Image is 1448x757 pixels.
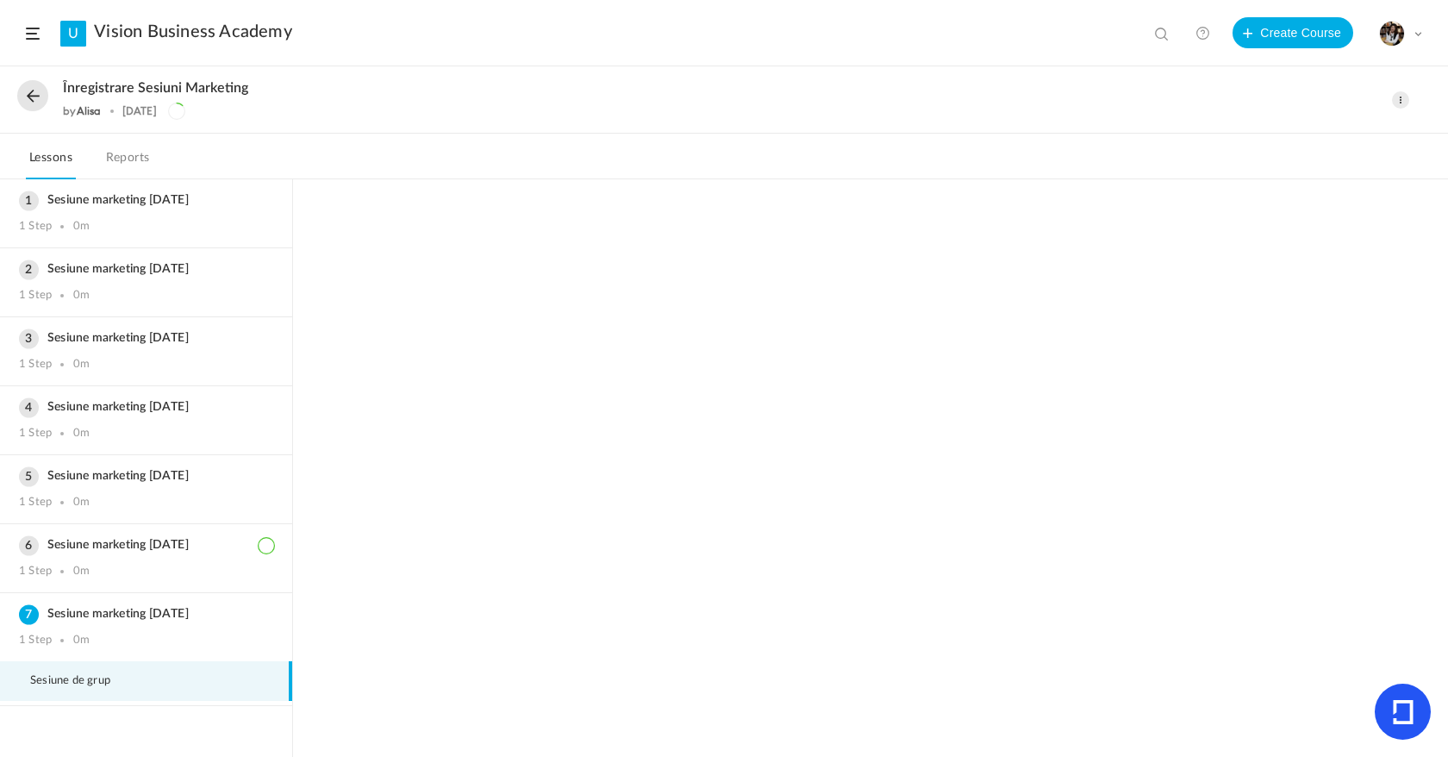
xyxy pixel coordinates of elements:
[73,427,90,441] div: 0m
[19,400,273,415] h3: Sesiune marketing [DATE]
[1380,22,1404,46] img: tempimagehs7pti.png
[77,104,102,117] a: Alisa
[19,427,52,441] div: 1 Step
[73,496,90,510] div: 0m
[19,262,273,277] h3: Sesiune marketing [DATE]
[73,220,90,234] div: 0m
[19,538,273,553] h3: Sesiune marketing [DATE]
[73,289,90,303] div: 0m
[1233,17,1353,48] button: Create Course
[19,220,52,234] div: 1 Step
[19,331,273,346] h3: Sesiune marketing [DATE]
[19,193,273,208] h3: Sesiune marketing [DATE]
[19,469,273,484] h3: Sesiune marketing [DATE]
[19,565,52,579] div: 1 Step
[94,22,292,42] a: Vision Business Academy
[19,634,52,648] div: 1 Step
[19,607,273,622] h3: Sesiune marketing [DATE]
[63,80,248,97] span: Înregistrare sesiuni marketing
[73,358,90,372] div: 0m
[122,105,157,117] div: [DATE]
[73,634,90,648] div: 0m
[63,105,101,117] div: by
[19,289,52,303] div: 1 Step
[103,147,153,179] a: Reports
[60,21,86,47] a: U
[30,674,132,688] span: Sesiune de grup
[19,496,52,510] div: 1 Step
[73,565,90,579] div: 0m
[19,358,52,372] div: 1 Step
[26,147,76,179] a: Lessons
